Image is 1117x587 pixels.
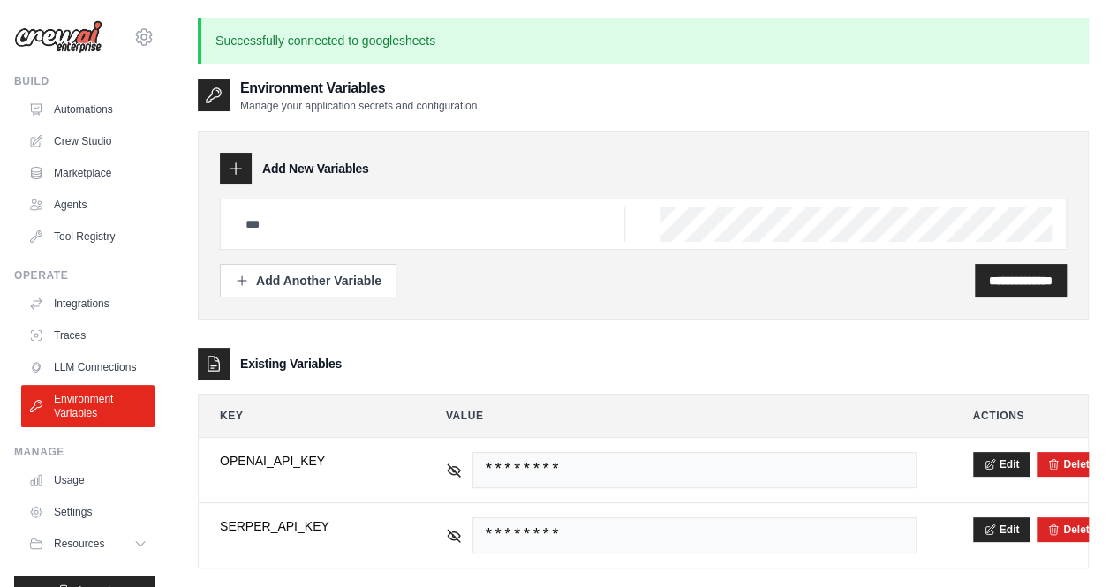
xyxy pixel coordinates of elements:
[1047,457,1095,471] button: Delete
[14,268,155,282] div: Operate
[425,395,938,437] th: Value
[54,537,104,551] span: Resources
[14,74,155,88] div: Build
[21,222,155,251] a: Tool Registry
[1047,523,1095,537] button: Delete
[21,159,155,187] a: Marketplace
[199,395,411,437] th: Key
[198,18,1089,64] p: Successfully connected to googlesheets
[21,530,155,558] button: Resources
[21,466,155,494] a: Usage
[973,452,1030,477] button: Edit
[220,517,389,535] span: SERPER_API_KEY
[21,191,155,219] a: Agents
[235,272,381,290] div: Add Another Variable
[14,445,155,459] div: Manage
[952,395,1089,437] th: Actions
[21,353,155,381] a: LLM Connections
[220,452,389,470] span: OPENAI_API_KEY
[21,498,155,526] a: Settings
[240,355,342,373] h3: Existing Variables
[973,517,1030,542] button: Edit
[21,385,155,427] a: Environment Variables
[240,99,477,113] p: Manage your application secrets and configuration
[14,20,102,54] img: Logo
[240,78,477,99] h2: Environment Variables
[21,290,155,318] a: Integrations
[262,160,369,177] h3: Add New Variables
[220,264,396,297] button: Add Another Variable
[21,95,155,124] a: Automations
[21,321,155,350] a: Traces
[21,127,155,155] a: Crew Studio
